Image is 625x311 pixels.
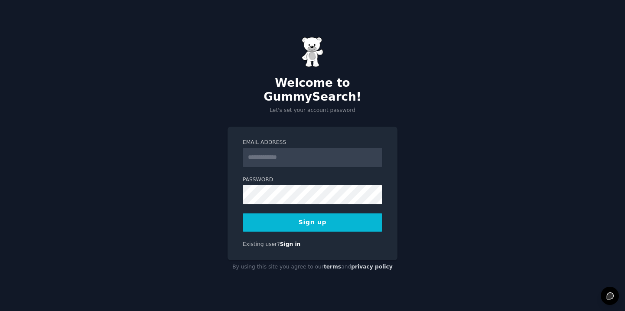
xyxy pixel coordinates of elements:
[243,139,382,147] label: Email Address
[280,241,301,247] a: Sign in
[302,37,323,67] img: Gummy Bear
[228,107,397,115] p: Let's set your account password
[228,260,397,274] div: By using this site you agree to our and
[243,213,382,232] button: Sign up
[324,264,341,270] a: terms
[351,264,393,270] a: privacy policy
[243,241,280,247] span: Existing user?
[228,76,397,104] h2: Welcome to GummySearch!
[243,176,382,184] label: Password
